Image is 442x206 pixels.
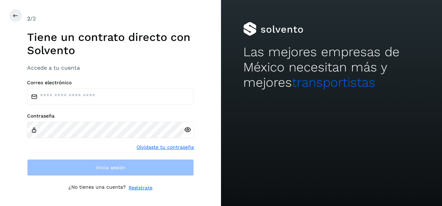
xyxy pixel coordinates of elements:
[27,65,194,71] h3: Accede a tu cuenta
[137,144,194,151] a: Olvidaste tu contraseña
[68,184,126,191] p: ¿No tienes una cuenta?
[96,165,125,170] span: Inicia sesión
[27,159,194,176] button: Inicia sesión
[129,184,153,191] a: Regístrate
[27,113,194,119] label: Contraseña
[292,75,375,90] span: transportistas
[27,80,194,86] label: Correo electrónico
[27,31,194,57] h1: Tiene un contrato directo con Solvento
[243,44,420,91] h2: Las mejores empresas de México necesitan más y mejores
